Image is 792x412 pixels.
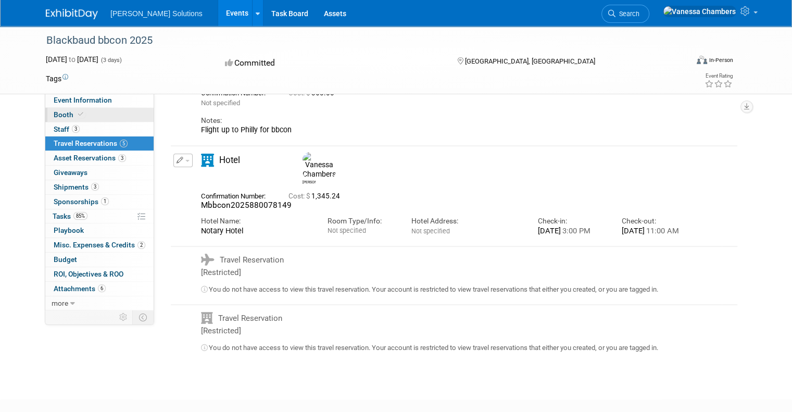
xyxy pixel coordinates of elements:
[327,216,396,226] div: Room Type/Info:
[54,154,126,162] span: Asset Reservations
[632,54,733,70] div: Event Format
[100,57,122,64] span: (3 days)
[54,270,123,278] span: ROI, Objectives & ROO
[201,314,282,335] span: Travel Reservation [Restricted]
[709,56,733,64] div: In-Person
[303,179,316,185] div: Vanessa Chambers
[615,10,639,18] span: Search
[101,197,109,205] span: 1
[622,216,690,226] div: Check-out:
[54,255,77,264] span: Budget
[54,110,85,119] span: Booth
[53,212,87,220] span: Tasks
[137,241,145,249] span: 2
[201,99,240,107] span: Not specified
[622,226,690,235] div: [DATE]
[697,56,707,64] img: Format-Inperson.png
[118,154,126,162] span: 3
[201,313,213,324] i: Hotel
[54,139,128,147] span: Travel Reservations
[45,122,154,136] a: Staff3
[465,57,595,65] span: [GEOGRAPHIC_DATA], [GEOGRAPHIC_DATA]
[561,226,590,235] span: 3:00 PM
[52,299,68,307] span: more
[120,140,128,147] span: 5
[54,197,109,206] span: Sponsorships
[54,125,80,133] span: Staff
[538,226,607,235] div: [DATE]
[45,296,154,310] a: more
[45,195,154,209] a: Sponsorships1
[303,152,336,179] img: Vanessa Chambers
[46,9,98,19] img: ExhibitDay
[45,253,154,267] a: Budget
[133,310,154,324] td: Toggle Event Tabs
[201,255,284,277] span: Travel Reservation [Restricted]
[72,125,80,133] span: 3
[54,168,87,177] span: Giveaways
[45,267,154,281] a: ROI, Objectives & ROO
[54,183,99,191] span: Shipments
[201,126,690,135] div: Flight up to Philly for bbcon
[538,216,607,226] div: Check-in:
[73,212,87,220] span: 85%
[45,93,154,107] a: Event Information
[45,166,154,180] a: Giveaways
[663,6,736,17] img: Vanessa Chambers
[46,73,68,84] td: Tags
[705,73,733,79] div: Event Rating
[54,284,106,293] span: Attachments
[54,96,112,104] span: Event Information
[219,155,240,165] span: Hotel
[645,226,679,235] span: 11:00 AM
[115,310,133,324] td: Personalize Event Tab Strip
[45,282,154,296] a: Attachments6
[45,180,154,194] a: Shipments3
[327,227,366,234] span: Not specified
[45,238,154,252] a: Misc. Expenses & Credits2
[54,241,145,249] span: Misc. Expenses & Credits
[222,54,441,72] div: Committed
[201,116,690,126] div: Notes:
[110,9,203,18] span: [PERSON_NAME] Solutions
[45,108,154,122] a: Booth
[45,136,154,151] a: Travel Reservations5
[300,152,318,185] div: Vanessa Chambers
[45,151,154,165] a: Asset Reservations3
[201,344,658,352] span: You do not have access to view this travel reservation. Your account is restricted to view travel...
[201,254,215,266] i: Flight
[45,209,154,223] a: Tasks85%
[201,216,311,226] div: Hotel Name:
[54,226,84,234] span: Playbook
[201,154,214,167] i: Hotel
[78,111,83,117] i: Booth reservation complete
[91,183,99,191] span: 3
[411,216,522,226] div: Hotel Address:
[46,55,98,64] span: [DATE] [DATE]
[601,5,649,23] a: Search
[288,192,344,200] span: 1,345.24
[43,31,675,50] div: Blackbaud bbcon 2025
[288,192,311,200] span: Cost: $
[201,201,292,210] span: Mbbcon2025880078149
[201,226,311,235] div: Notary Hotel
[201,285,658,293] span: You do not have access to view this travel reservation. Your account is restricted to view travel...
[45,223,154,238] a: Playbook
[98,284,106,292] span: 6
[411,227,450,235] span: Not specified
[201,189,273,201] div: Confirmation Number:
[67,55,77,64] span: to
